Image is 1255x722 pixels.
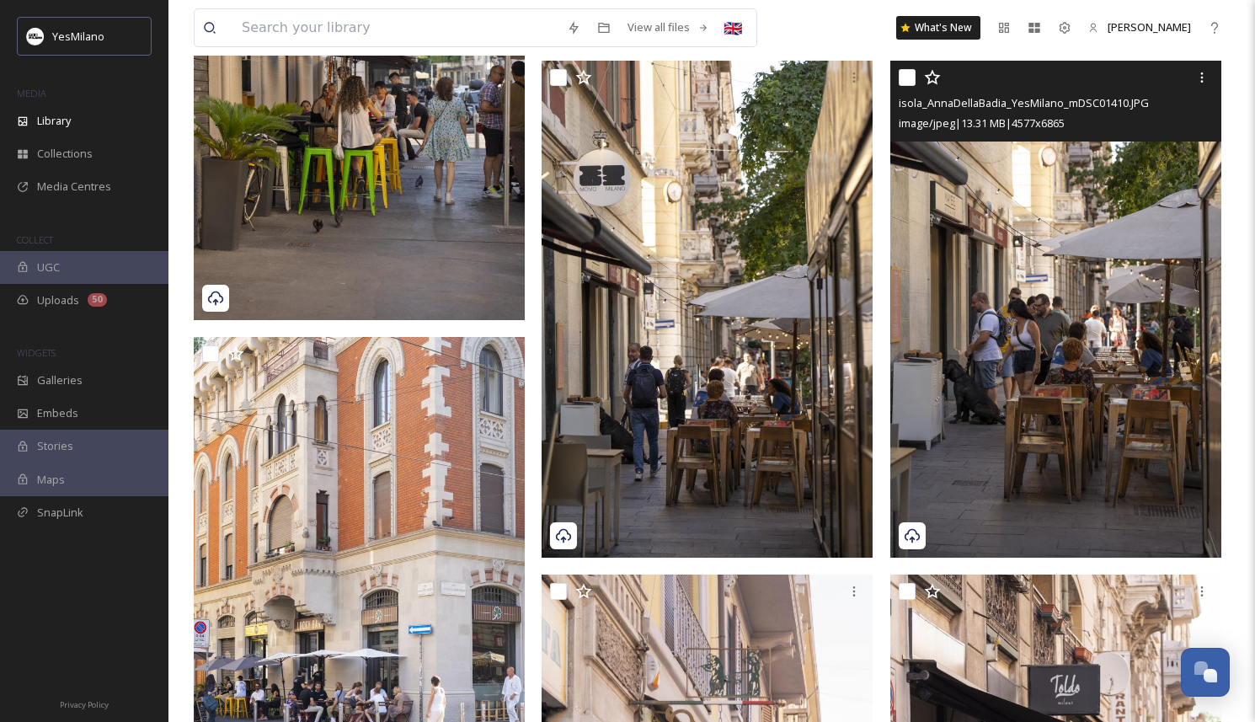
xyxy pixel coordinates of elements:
[37,146,93,162] span: Collections
[890,61,1221,558] img: isola_AnnaDellaBadia_YesMilano_mDSC01410.JPG
[542,61,873,558] img: Isola_AnnaDellaBadia_YesMilano_mDSC01384.JPG
[37,259,60,275] span: UGC
[37,505,83,521] span: SnapLink
[37,405,78,421] span: Embeds
[27,28,44,45] img: Logo%20YesMilano%40150x.png
[37,472,65,488] span: Maps
[1108,19,1191,35] span: [PERSON_NAME]
[60,699,109,710] span: Privacy Policy
[899,115,1065,131] span: image/jpeg | 13.31 MB | 4577 x 6865
[88,293,107,307] div: 50
[1080,11,1199,44] a: [PERSON_NAME]
[52,29,104,44] span: YesMilano
[17,233,53,246] span: COLLECT
[1181,648,1230,697] button: Open Chat
[37,179,111,195] span: Media Centres
[619,11,718,44] a: View all files
[233,9,558,46] input: Search your library
[896,16,980,40] a: What's New
[37,438,73,454] span: Stories
[718,13,748,43] div: 🇬🇧
[37,292,79,308] span: Uploads
[60,693,109,714] a: Privacy Policy
[17,346,56,359] span: WIDGETS
[899,95,1149,110] span: isola_AnnaDellaBadia_YesMilano_mDSC01410.JPG
[37,372,83,388] span: Galleries
[37,113,71,129] span: Library
[17,87,46,99] span: MEDIA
